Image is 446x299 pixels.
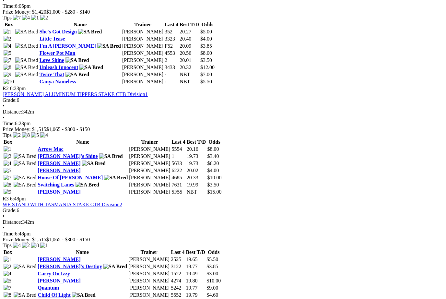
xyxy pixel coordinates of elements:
a: [PERSON_NAME] [38,168,80,173]
img: 5 [4,278,11,284]
span: • [3,213,5,219]
a: Switching Lanes [38,182,74,187]
td: 5F55 [171,189,185,195]
td: [PERSON_NAME] [122,71,164,78]
span: Grade: [3,208,17,213]
img: 7 [4,175,11,181]
th: Best T/D [179,21,199,28]
img: SA Bred [14,175,37,181]
img: SA Bred [82,161,106,166]
span: $3.00 [206,271,218,276]
span: Time: [3,121,15,126]
th: Name [37,139,128,145]
div: 342m [3,219,443,225]
td: [PERSON_NAME] [128,278,170,284]
span: Distance: [3,219,22,225]
span: $1,065 - $300 - $150 [46,237,90,242]
td: [PERSON_NAME] [122,50,164,56]
span: Distance: [3,109,22,114]
th: Odds [200,21,215,28]
img: 9 [4,72,11,78]
td: 4274 [170,278,185,284]
span: $12.00 [200,65,215,70]
div: 6 [3,97,443,103]
img: 1 [4,257,11,262]
img: 1 [31,15,39,21]
a: Arrow Mac [38,146,63,152]
span: • [3,115,5,120]
td: [PERSON_NAME] [129,160,170,167]
span: Time: [3,3,15,9]
img: 8 [22,132,30,138]
span: $9.00 [206,285,218,291]
span: $15.00 [207,189,221,195]
a: House Of [PERSON_NAME] [38,175,103,180]
img: SA Bred [65,57,89,63]
span: $8.00 [207,146,219,152]
img: 2 [4,36,11,42]
img: SA Bred [14,292,37,298]
img: SA Bred [15,72,38,78]
a: [PERSON_NAME] [38,257,80,262]
img: SA Bred [72,292,96,298]
img: 4 [13,243,21,248]
div: 6:05pm [3,3,443,9]
td: 19.73 [186,160,206,167]
img: 2 [22,243,30,248]
td: [PERSON_NAME] [129,174,170,181]
span: $3.50 [207,182,219,187]
td: [PERSON_NAME] [122,29,164,35]
a: Little Tease [40,36,65,42]
img: 5 [4,168,11,173]
td: [PERSON_NAME] [122,43,164,49]
span: Box [4,139,12,145]
span: Time: [3,231,15,236]
td: 19.80 [185,278,205,284]
div: 6:23pm [3,121,443,126]
span: 6:23pm [10,86,26,91]
img: 8 [31,243,39,248]
img: SA Bred [104,175,128,181]
div: Prize Money: $1,515 [3,237,443,243]
img: 4 [4,271,11,277]
td: [PERSON_NAME] [122,78,164,85]
img: 4 [22,15,30,21]
img: 7 [4,285,11,291]
span: • [3,225,5,231]
td: 19.79 [185,292,205,298]
a: She's Got Design [40,29,77,34]
a: [PERSON_NAME]'s Destiny [38,264,102,269]
td: [PERSON_NAME] [128,285,170,291]
td: 20.40 [179,36,199,42]
a: I'm A [PERSON_NAME] [40,43,96,49]
td: 352 [164,29,179,35]
img: SA Bred [97,43,121,49]
td: 2525 [170,256,185,263]
a: Carry On Izzy [38,271,70,276]
span: $3.85 [200,43,212,49]
td: - [164,71,179,78]
td: 3323 [164,36,179,42]
td: 1522 [170,270,185,277]
td: [PERSON_NAME] [122,64,164,71]
img: 5 [31,132,39,138]
td: 20.09 [179,43,199,49]
a: [PERSON_NAME] [38,278,80,283]
span: $5.50 [206,257,218,262]
td: 19.65 [185,256,205,263]
td: [PERSON_NAME] [122,36,164,42]
td: 5554 [171,146,185,152]
span: $6.20 [207,161,219,166]
img: SA Bred [15,57,38,63]
th: Best T/D [186,139,206,145]
td: [PERSON_NAME] [128,270,170,277]
img: SA Bred [14,182,37,188]
img: 10 [4,79,14,85]
th: Odds [207,139,222,145]
th: Name [37,249,127,256]
th: Name [39,21,121,28]
td: NBT [186,189,206,195]
td: [PERSON_NAME] [128,263,170,270]
th: Last 4 [164,21,179,28]
img: SA Bred [15,29,38,35]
